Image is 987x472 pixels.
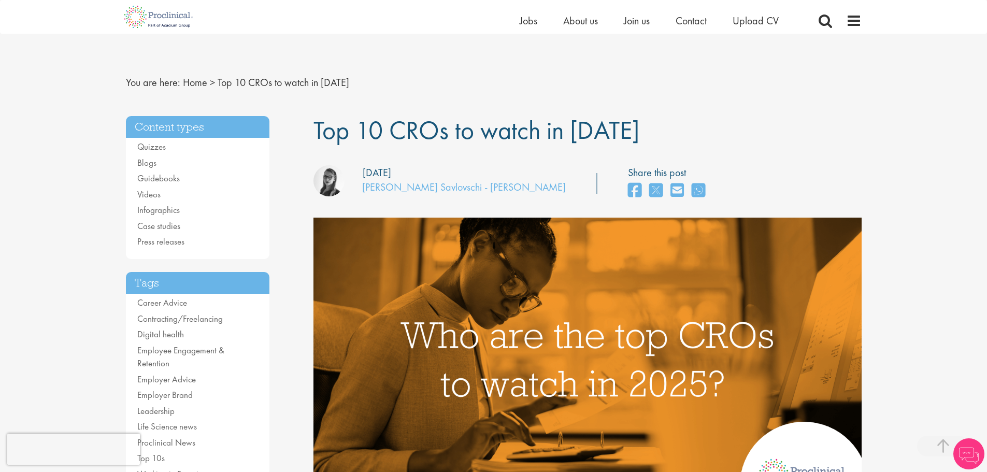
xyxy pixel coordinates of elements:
span: Top 10 CROs to watch in [DATE] [218,76,349,89]
a: Press releases [137,236,184,247]
img: Chatbot [953,438,984,469]
div: [DATE] [363,165,391,180]
a: Jobs [520,14,537,27]
a: Career Advice [137,297,187,308]
a: breadcrumb link [183,76,207,89]
a: Case studies [137,220,180,232]
a: About us [563,14,598,27]
a: Guidebooks [137,173,180,184]
a: Employee Engagement & Retention [137,345,224,369]
a: Employer Advice [137,374,196,385]
a: share on email [670,180,684,202]
h3: Tags [126,272,270,294]
a: Videos [137,189,161,200]
a: share on facebook [628,180,641,202]
a: share on whats app [692,180,705,202]
a: Proclinical News [137,437,195,448]
a: share on twitter [649,180,663,202]
a: Employer Brand [137,389,193,401]
a: Upload CV [733,14,779,27]
a: Life Science news [137,421,197,432]
label: Share this post [628,165,710,180]
a: Contracting/Freelancing [137,313,223,324]
a: Join us [624,14,650,27]
span: You are here: [126,76,180,89]
a: [PERSON_NAME] Savlovschi - [PERSON_NAME] [362,180,566,194]
a: Blogs [137,157,156,168]
iframe: reCAPTCHA [7,434,140,465]
span: Top 10 CROs to watch in [DATE] [313,113,639,147]
a: Top 10s [137,452,165,464]
a: Quizzes [137,141,166,152]
a: Digital health [137,328,184,340]
span: > [210,76,215,89]
img: Theodora Savlovschi - Wicks [313,165,345,196]
a: Contact [676,14,707,27]
a: Infographics [137,204,180,216]
a: Leadership [137,405,175,417]
h3: Content types [126,116,270,138]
